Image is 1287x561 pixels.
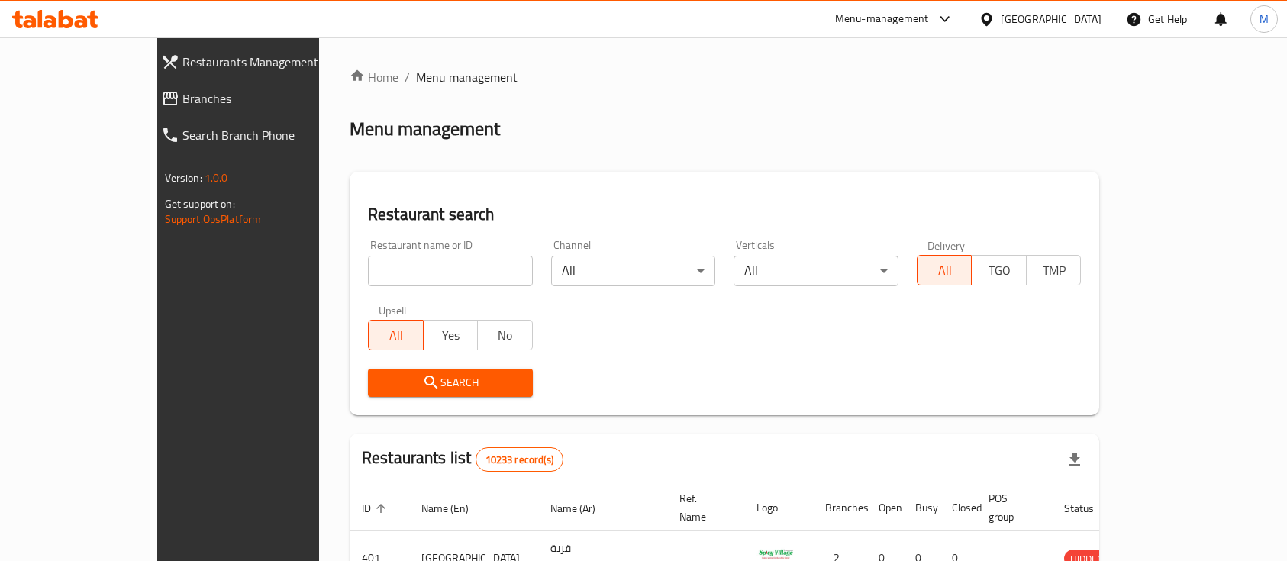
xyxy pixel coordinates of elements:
[368,369,533,397] button: Search
[368,320,424,350] button: All
[182,126,360,144] span: Search Branch Phone
[165,168,202,188] span: Version:
[476,447,563,472] div: Total records count
[416,68,518,86] span: Menu management
[1064,499,1114,517] span: Status
[149,44,373,80] a: Restaurants Management
[971,255,1027,285] button: TGO
[1033,260,1076,282] span: TMP
[550,499,615,517] span: Name (Ar)
[368,203,1081,226] h2: Restaurant search
[679,489,726,526] span: Ref. Name
[940,485,976,531] th: Closed
[477,320,533,350] button: No
[379,305,407,315] label: Upsell
[182,89,360,108] span: Branches
[813,485,866,531] th: Branches
[551,256,716,286] div: All
[205,168,228,188] span: 1.0.0
[1056,441,1093,478] div: Export file
[866,485,903,531] th: Open
[375,324,418,347] span: All
[350,68,1099,86] nav: breadcrumb
[903,485,940,531] th: Busy
[350,68,398,86] a: Home
[430,324,473,347] span: Yes
[989,489,1034,526] span: POS group
[165,209,262,229] a: Support.OpsPlatform
[362,447,563,472] h2: Restaurants list
[1001,11,1102,27] div: [GEOGRAPHIC_DATA]
[421,499,489,517] span: Name (En)
[734,256,898,286] div: All
[484,324,527,347] span: No
[927,240,966,250] label: Delivery
[1026,255,1082,285] button: TMP
[924,260,966,282] span: All
[182,53,360,71] span: Restaurants Management
[165,194,235,214] span: Get support on:
[368,256,533,286] input: Search for restaurant name or ID..
[917,255,973,285] button: All
[350,117,500,141] h2: Menu management
[744,485,813,531] th: Logo
[476,453,563,467] span: 10233 record(s)
[149,80,373,117] a: Branches
[362,499,391,517] span: ID
[835,10,929,28] div: Menu-management
[405,68,410,86] li: /
[423,320,479,350] button: Yes
[1260,11,1269,27] span: M
[380,373,521,392] span: Search
[978,260,1021,282] span: TGO
[149,117,373,153] a: Search Branch Phone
